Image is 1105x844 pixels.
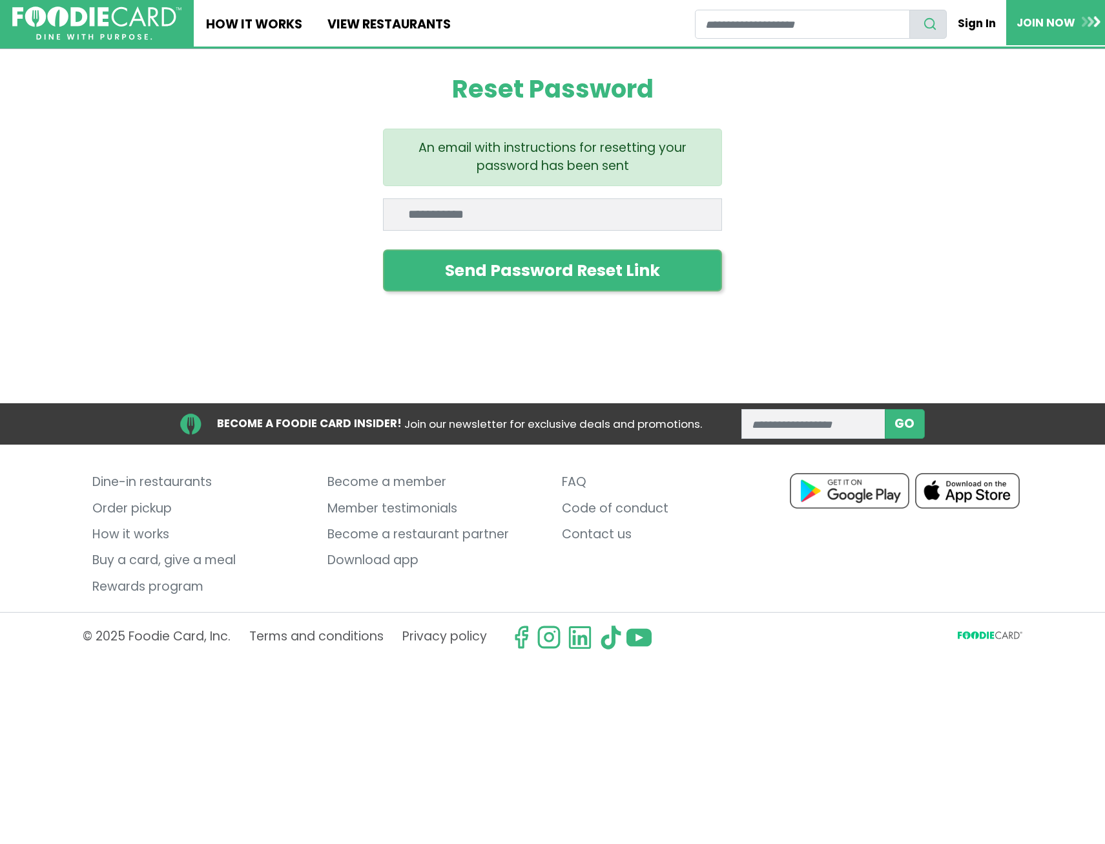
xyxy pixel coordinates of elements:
input: enter email address [741,409,885,438]
strong: BECOME A FOODIE CARD INSIDER! [217,416,402,431]
img: youtube.svg [626,625,651,649]
img: tiktok.svg [599,625,623,649]
a: Download app [327,548,543,574]
button: subscribe [885,409,925,438]
a: Sign In [947,9,1006,37]
a: How it works [92,522,308,547]
span: Join our newsletter for exclusive deals and promotions. [404,416,702,432]
svg: FoodieCard [958,631,1022,644]
button: search [909,10,947,39]
a: FAQ [562,470,778,496]
img: FoodieCard; Eat, Drink, Save, Donate [12,6,181,41]
button: Send Password Reset Link [383,249,722,292]
input: restaurant search [695,10,910,39]
a: Rewards program [92,574,308,600]
a: Code of conduct [562,496,778,522]
img: linkedin.svg [568,625,592,649]
a: Contact us [562,522,778,547]
div: An email with instructions for resetting your password has been sent [383,129,722,185]
a: Become a restaurant partner [327,522,543,547]
a: Order pickup [92,496,308,522]
a: Dine-in restaurants [92,470,308,496]
a: Become a member [327,470,543,496]
a: Privacy policy [402,625,487,649]
a: Buy a card, give a meal [92,548,308,574]
p: © 2025 Foodie Card, Inc. [83,625,231,649]
h1: Reset Password [383,74,722,104]
a: Member testimonials [327,496,543,522]
a: Terms and conditions [249,625,384,649]
svg: check us out on facebook [509,625,533,649]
